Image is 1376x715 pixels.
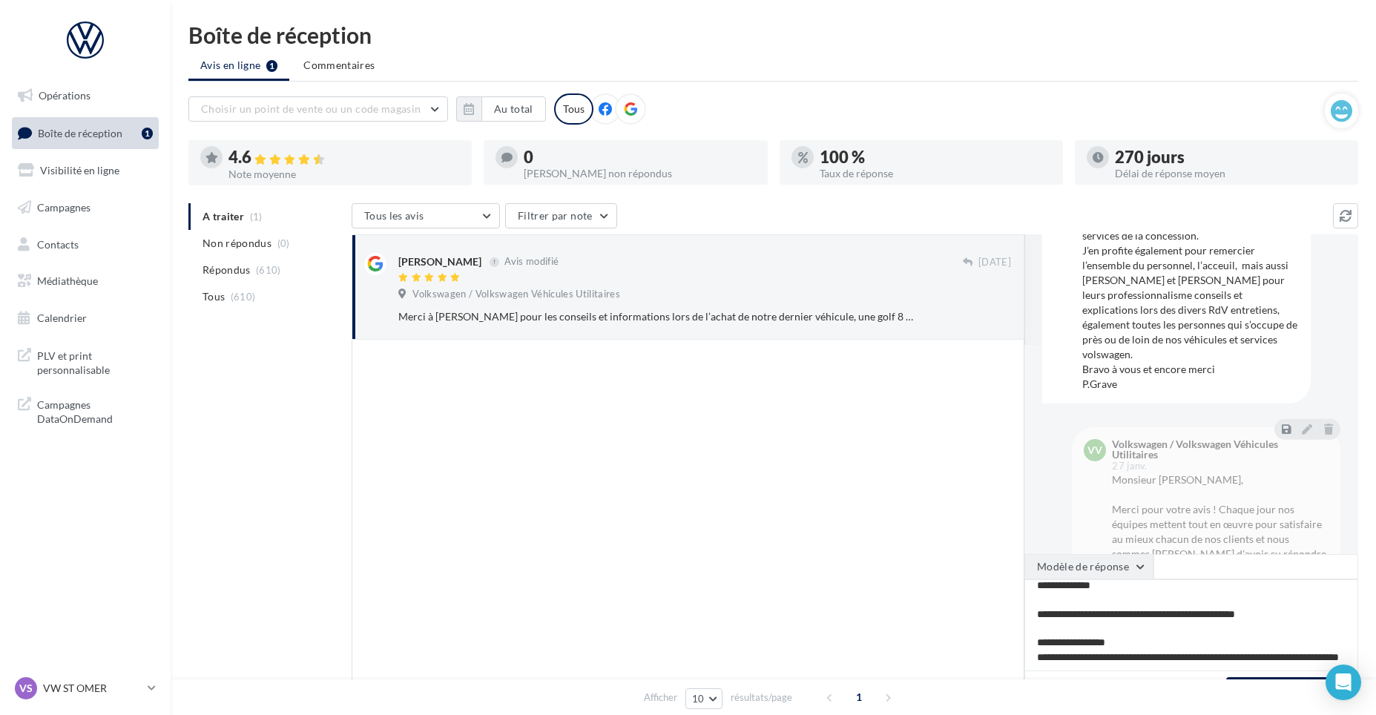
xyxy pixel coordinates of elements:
div: Délai de réponse moyen [1115,168,1346,179]
span: Afficher [644,691,677,705]
div: 4.6 [228,149,460,166]
span: Boîte de réception [38,126,122,139]
p: VW ST OMER [43,681,142,696]
a: Opérations [9,80,162,111]
div: Tous [554,93,593,125]
a: Visibilité en ligne [9,155,162,186]
div: 270 jours [1115,149,1346,165]
div: Monsieur [PERSON_NAME], Merci pour votre avis ! Chaque jour nos équipes mettent tout en œuvre pou... [1112,472,1329,695]
span: Non répondus [203,236,271,251]
div: 0 [524,149,755,165]
span: Volkswagen / Volkswagen Véhicules Utilitaires [412,288,620,301]
span: Calendrier [37,312,87,324]
span: VV [1087,443,1102,458]
button: Au total [456,96,546,122]
span: Choisir un point de vente ou un code magasin [201,102,421,115]
span: 27 janv. [1112,461,1148,471]
a: Boîte de réception1 [9,117,162,149]
div: Note moyenne [228,169,460,179]
span: Opérations [39,89,90,102]
a: Campagnes [9,192,162,223]
div: 1 [142,128,153,139]
span: Campagnes [37,201,90,214]
span: Campagnes DataOnDemand [37,395,153,426]
button: Au total [481,96,546,122]
span: Visibilité en ligne [40,164,119,177]
span: résultats/page [731,691,792,705]
span: (0) [277,237,290,249]
span: Tous les avis [364,209,424,222]
div: Taux de réponse [820,168,1051,179]
div: Volkswagen / Volkswagen Véhicules Utilitaires [1112,439,1326,460]
span: Avis modifié [504,256,559,268]
div: 100 % [820,149,1051,165]
a: Contacts [9,229,162,260]
span: Tous [203,289,225,304]
button: 10 [685,688,723,709]
button: Filtrer par note [505,203,617,228]
div: Merci à [PERSON_NAME] pour les conseils et informations lors de l’achat de notre dernier véhicule... [1082,125,1299,392]
span: VS [19,681,33,696]
a: PLV et print personnalisable [9,340,162,383]
span: [DATE] [978,256,1011,269]
span: (610) [231,291,256,303]
a: Campagnes DataOnDemand [9,389,162,432]
span: PLV et print personnalisable [37,346,153,378]
span: Commentaires [303,58,375,73]
div: Open Intercom Messenger [1326,665,1361,700]
span: Contacts [37,237,79,250]
a: Calendrier [9,303,162,334]
div: [PERSON_NAME] [398,254,481,269]
span: 10 [692,693,705,705]
span: Répondus [203,263,251,277]
button: Tous les avis [352,203,500,228]
span: Médiathèque [37,274,98,287]
span: (610) [256,264,281,276]
div: [PERSON_NAME] non répondus [524,168,755,179]
a: Médiathèque [9,266,162,297]
a: VS VW ST OMER [12,674,159,702]
button: Modifier ma réponse [1226,677,1352,702]
div: Boîte de réception [188,24,1358,46]
button: Choisir un point de vente ou un code magasin [188,96,448,122]
button: Modèle de réponse [1024,554,1153,579]
div: Merci à [PERSON_NAME] pour les conseils et informations lors de l’achat de notre dernier véhicule... [398,309,915,324]
span: 1 [847,685,871,709]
